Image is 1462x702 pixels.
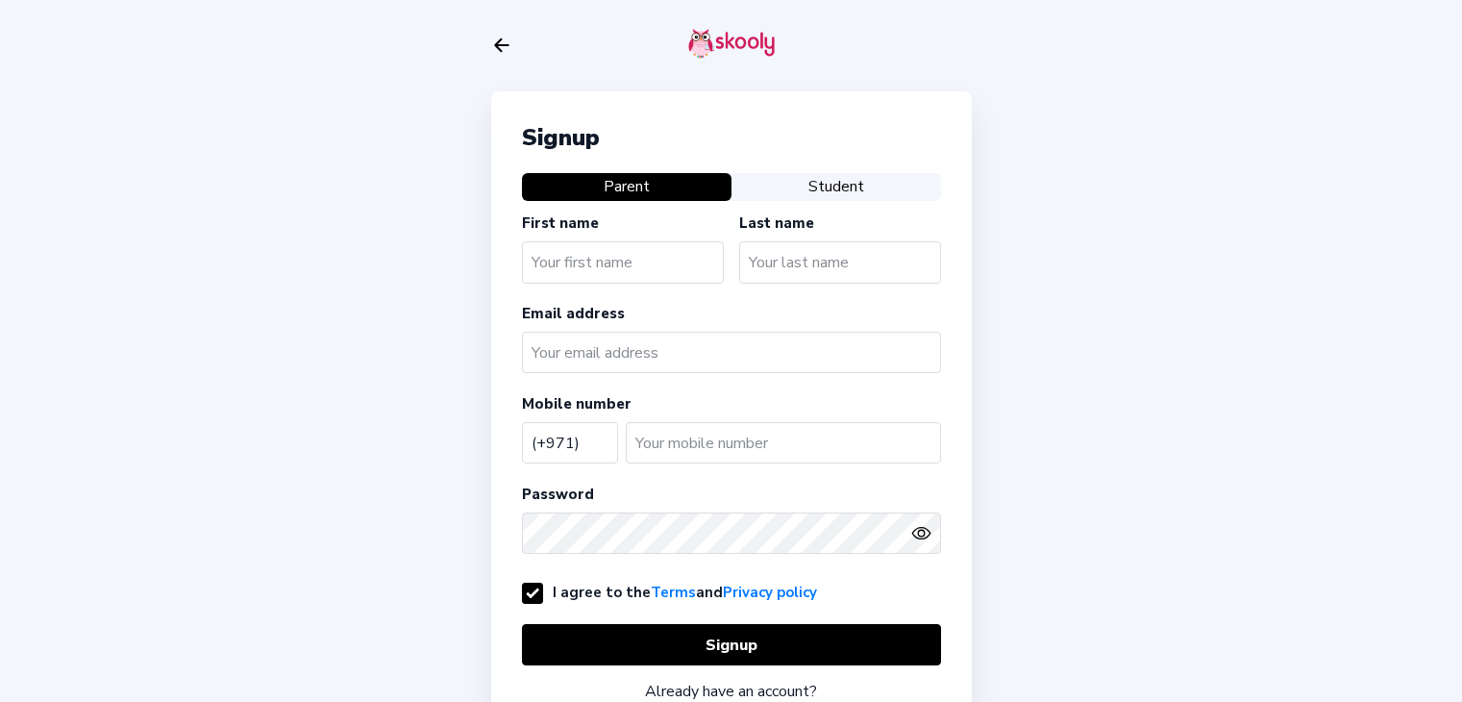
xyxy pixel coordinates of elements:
[739,241,941,283] input: Your last name
[911,523,931,543] ion-icon: eye outline
[626,422,941,464] input: Your mobile number
[522,485,594,504] label: Password
[522,213,599,233] label: First name
[911,523,940,543] button: eye outlineeye off outline
[522,122,941,153] div: Signup
[723,583,817,602] a: Privacy policy
[739,213,814,233] label: Last name
[522,394,632,414] label: Mobile number
[688,28,775,59] img: skooly-logo.png
[522,583,817,602] label: I agree to the and
[731,173,941,200] button: Student
[491,35,512,56] button: arrow back outline
[522,304,625,323] label: Email address
[522,241,724,283] input: Your first name
[522,624,941,665] button: Signup
[522,681,941,702] div: Already have an account?
[651,583,696,602] a: Terms
[522,173,731,200] button: Parent
[522,332,941,373] input: Your email address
